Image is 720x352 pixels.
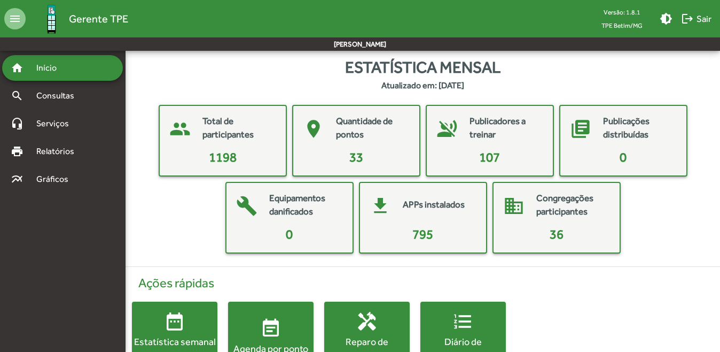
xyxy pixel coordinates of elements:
mat-icon: multiline_chart [11,173,24,186]
mat-icon: format_list_numbered [452,311,474,332]
strong: Atualizado em: [DATE] [381,79,464,92]
span: 0 [620,150,627,164]
span: Relatórios [30,145,88,158]
span: Consultas [30,89,88,102]
span: Gerente TPE [69,10,128,27]
span: Serviços [30,117,83,130]
mat-icon: logout [681,12,694,25]
mat-icon: search [11,89,24,102]
mat-icon: build [231,190,263,222]
mat-icon: people [164,113,196,145]
span: Sair [681,9,711,28]
img: Logo [34,2,69,36]
mat-icon: print [11,145,24,158]
span: 107 [479,150,500,164]
mat-icon: event_note [260,318,281,339]
mat-card-title: Publicadores a treinar [469,114,542,142]
h4: Ações rápidas [132,276,714,291]
span: Início [30,62,72,74]
span: Gráficos [30,173,83,186]
mat-icon: date_range [164,311,185,332]
div: Versão: 1.8.1 [593,5,651,19]
a: Gerente TPE [26,2,128,36]
span: 795 [412,227,433,241]
span: 36 [550,227,564,241]
mat-card-title: Publicações distribuídas [603,114,676,142]
mat-icon: headset_mic [11,117,24,130]
mat-icon: library_books [565,113,597,145]
mat-icon: brightness_medium [660,12,672,25]
mat-icon: voice_over_off [431,113,463,145]
mat-card-title: Quantidade de pontos [336,114,409,142]
mat-icon: home [11,62,24,74]
span: 1198 [209,150,237,164]
mat-card-title: Equipamentos danificados [269,192,342,219]
span: 0 [286,227,293,241]
mat-card-title: Congregações participantes [536,192,609,219]
mat-icon: menu [4,8,26,29]
span: Estatística mensal [345,55,500,79]
mat-icon: place [298,113,330,145]
mat-icon: get_app [364,190,396,222]
mat-icon: domain [498,190,530,222]
mat-card-title: Total de participantes [202,114,275,142]
mat-card-title: APPs instalados [403,198,465,212]
button: Sair [677,9,716,28]
span: 33 [349,150,363,164]
mat-icon: handyman [356,311,378,332]
span: TPE Betim/MG [593,19,651,32]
